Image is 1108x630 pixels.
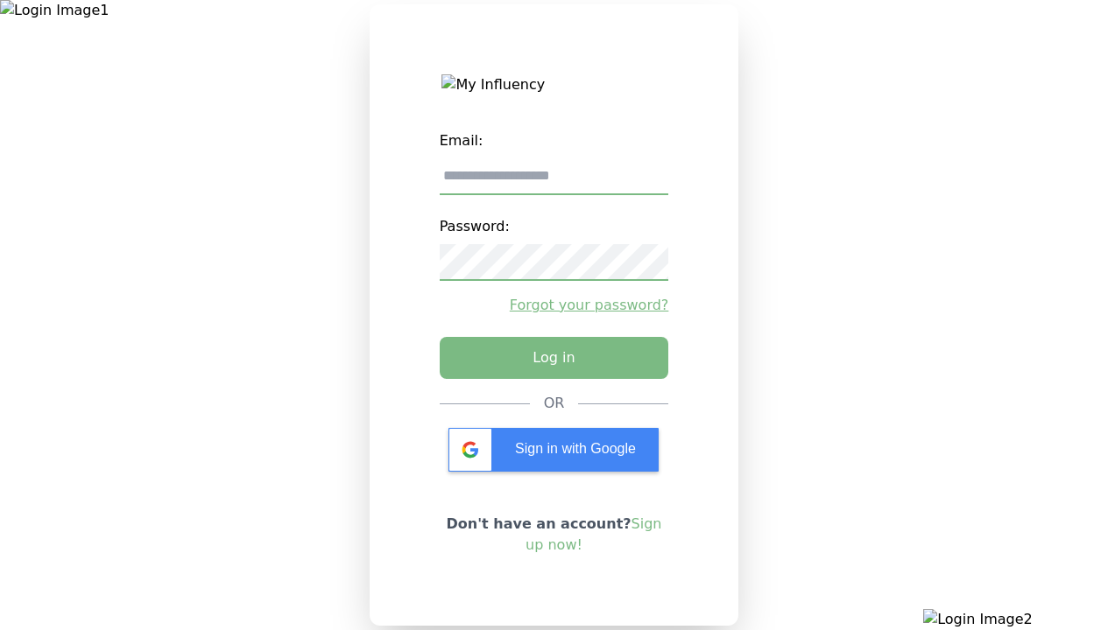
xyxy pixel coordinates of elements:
[515,441,636,456] span: Sign in with Google
[440,123,669,158] label: Email:
[440,337,669,379] button: Log in
[441,74,666,95] img: My Influency
[923,609,1108,630] img: Login Image2
[440,209,669,244] label: Password:
[440,295,669,316] a: Forgot your password?
[448,428,659,472] div: Sign in with Google
[440,514,669,556] p: Don't have an account?
[544,393,565,414] div: OR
